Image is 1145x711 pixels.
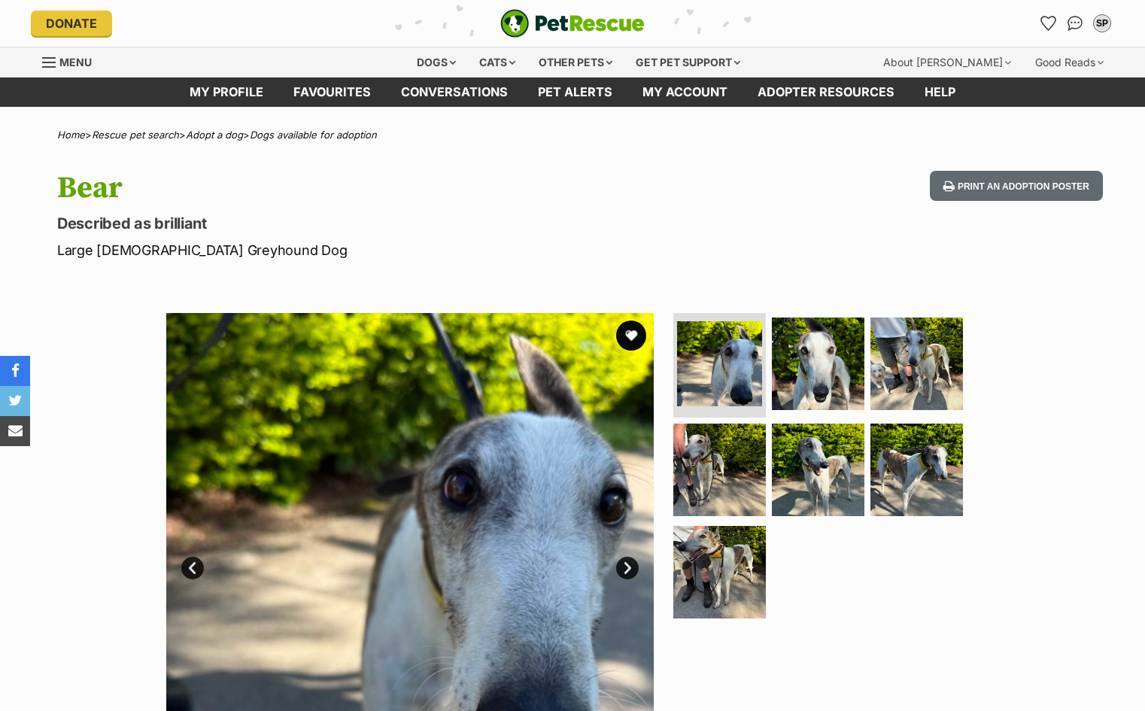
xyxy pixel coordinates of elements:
[743,77,910,107] a: Adopter resources
[386,77,523,107] a: conversations
[910,77,970,107] a: Help
[1068,16,1083,31] img: chat-41dd97257d64d25036548639549fe6c8038ab92f7586957e7f3b1b290dea8141.svg
[278,77,386,107] a: Favourites
[873,47,1022,77] div: About [PERSON_NAME]
[1063,11,1087,35] a: Conversations
[616,321,646,351] button: favourite
[469,47,526,77] div: Cats
[870,318,963,410] img: Photo of Bear
[1025,47,1114,77] div: Good Reads
[1095,16,1110,31] div: SP
[625,47,751,77] div: Get pet support
[175,77,278,107] a: My profile
[528,47,623,77] div: Other pets
[31,11,112,36] a: Donate
[772,424,864,516] img: Photo of Bear
[500,9,645,38] img: logo-e224e6f780fb5917bec1dbf3a21bbac754714ae5b6737aabdf751b685950b380.svg
[250,129,377,141] a: Dogs available for adoption
[1090,11,1114,35] button: My account
[673,424,766,516] img: Photo of Bear
[57,171,694,205] h1: Bear
[186,129,243,141] a: Adopt a dog
[616,557,639,579] a: Next
[92,129,179,141] a: Rescue pet search
[181,557,204,579] a: Prev
[673,526,766,618] img: Photo of Bear
[500,9,645,38] a: PetRescue
[57,240,694,260] p: Large [DEMOGRAPHIC_DATA] Greyhound Dog
[1036,11,1060,35] a: Favourites
[20,129,1125,141] div: > > >
[870,424,963,516] img: Photo of Bear
[42,47,102,74] a: Menu
[930,171,1103,202] button: Print an adoption poster
[772,318,864,410] img: Photo of Bear
[57,129,85,141] a: Home
[57,213,694,234] p: Described as brilliant
[59,56,92,68] span: Menu
[677,321,762,406] img: Photo of Bear
[1036,11,1114,35] ul: Account quick links
[406,47,466,77] div: Dogs
[523,77,627,107] a: Pet alerts
[627,77,743,107] a: My account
